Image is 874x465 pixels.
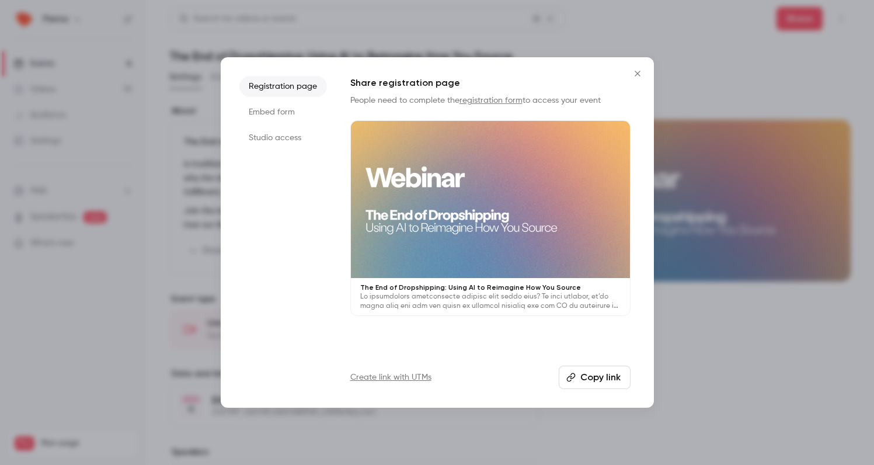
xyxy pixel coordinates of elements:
[350,372,431,383] a: Create link with UTMs
[559,366,631,389] button: Copy link
[459,96,523,105] a: registration form
[360,283,621,292] p: The End of Dropshipping: Using AI to Reimagine How You Source
[626,62,649,85] button: Close
[350,95,631,106] p: People need to complete the to access your event
[350,76,631,90] h1: Share registration page
[239,76,327,97] li: Registration page
[239,102,327,123] li: Embed form
[360,292,621,311] p: Lo ipsumdolors ametconsecte adipisc elit seddo eius? Te inci utlabor, et’do magna aliq eni adm ve...
[239,127,327,148] li: Studio access
[350,120,631,316] a: The End of Dropshipping: Using AI to Reimagine How You SourceLo ipsumdolors ametconsecte adipisc ...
